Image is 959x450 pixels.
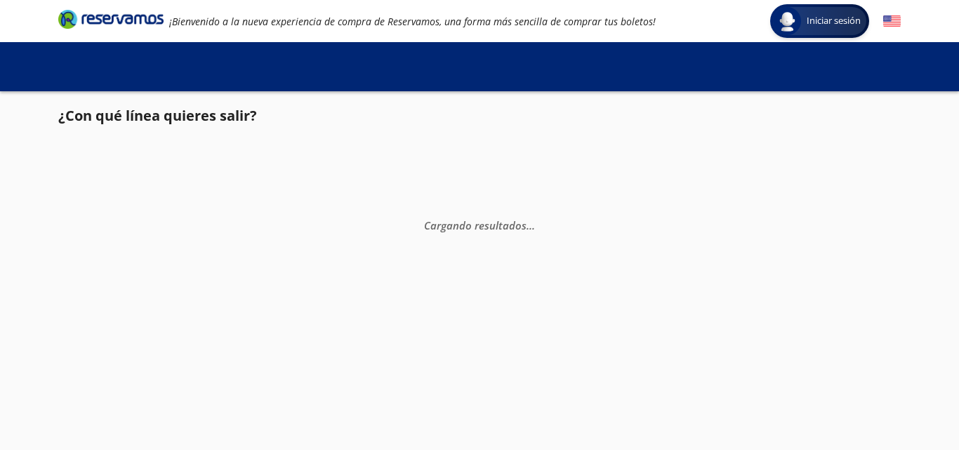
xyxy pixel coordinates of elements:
[529,218,532,232] span: .
[801,14,866,28] span: Iniciar sesión
[58,105,257,126] p: ¿Con qué línea quieres salir?
[58,8,164,29] i: Brand Logo
[527,218,529,232] span: .
[169,15,656,28] em: ¡Bienvenido a la nueva experiencia de compra de Reservamos, una forma más sencilla de comprar tus...
[883,13,901,30] button: English
[532,218,535,232] span: .
[424,218,535,232] em: Cargando resultados
[58,8,164,34] a: Brand Logo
